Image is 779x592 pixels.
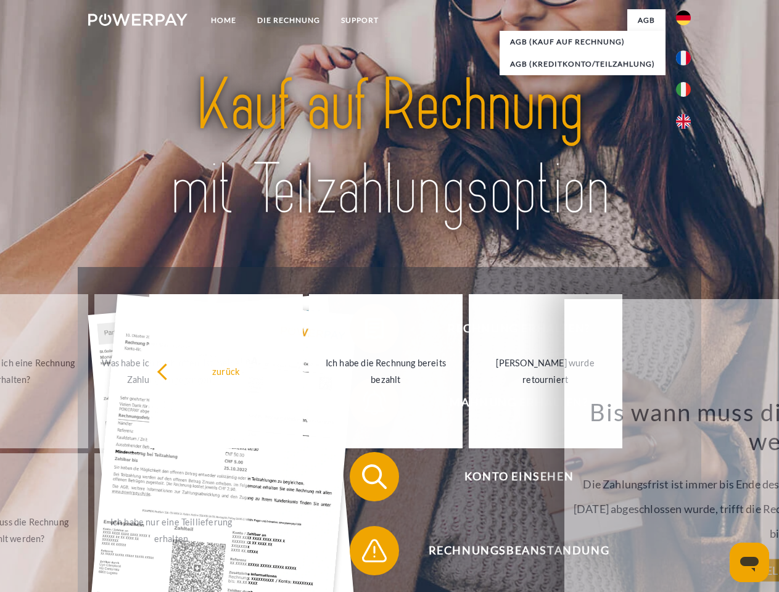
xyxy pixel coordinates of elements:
[676,51,691,65] img: fr
[350,526,670,575] button: Rechnungsbeanstandung
[102,355,241,388] div: Was habe ich noch offen, ist meine Zahlung eingegangen?
[331,9,389,31] a: SUPPORT
[730,543,769,582] iframe: Schaltfläche zum Öffnen des Messaging-Fensters
[200,9,247,31] a: Home
[247,9,331,31] a: DIE RECHNUNG
[94,294,248,448] a: Was habe ich noch offen, ist meine Zahlung eingegangen?
[118,59,661,236] img: title-powerpay_de.svg
[157,363,295,379] div: zurück
[102,514,241,547] div: Ich habe nur eine Teillieferung erhalten
[350,452,670,501] button: Konto einsehen
[316,355,455,388] div: Ich habe die Rechnung bereits bezahlt
[476,355,615,388] div: [PERSON_NAME] wurde retourniert
[627,9,666,31] a: agb
[676,82,691,97] img: it
[676,114,691,129] img: en
[368,526,670,575] span: Rechnungsbeanstandung
[368,452,670,501] span: Konto einsehen
[500,53,666,75] a: AGB (Kreditkonto/Teilzahlung)
[500,31,666,53] a: AGB (Kauf auf Rechnung)
[88,14,188,26] img: logo-powerpay-white.svg
[676,10,691,25] img: de
[359,461,390,492] img: qb_search.svg
[359,535,390,566] img: qb_warning.svg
